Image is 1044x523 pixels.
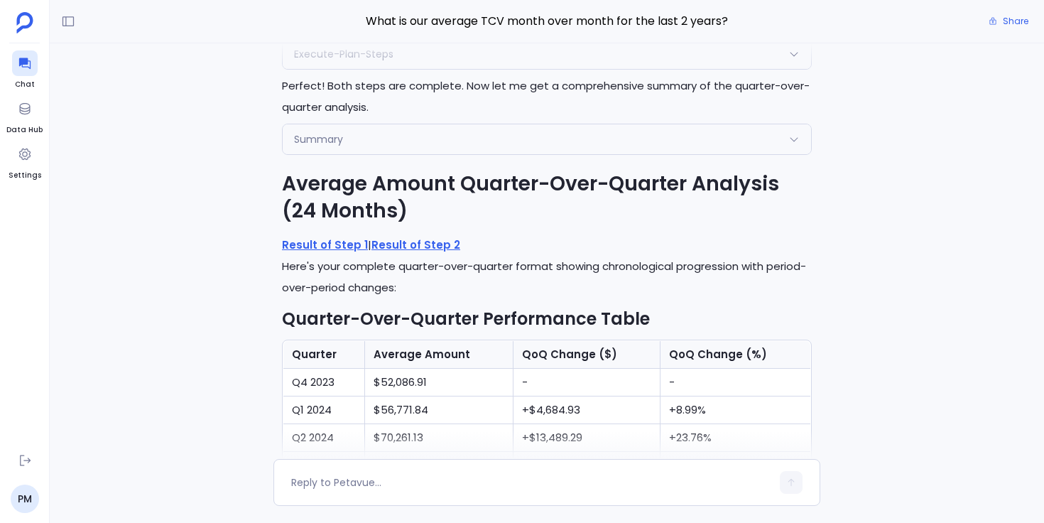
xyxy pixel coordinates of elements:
[364,369,513,397] td: $52,086.91
[9,170,41,181] span: Settings
[282,75,812,118] p: Perfect! Both steps are complete. Now let me get a comprehensive summary of the quarter-over-quar...
[513,424,660,452] td: +$13,489.29
[11,485,39,513] a: PM
[283,341,365,369] th: Quarter
[6,96,43,136] a: Data Hub
[364,397,513,424] td: $56,771.84
[513,369,660,397] td: -
[282,234,812,256] p: |
[364,424,513,452] td: $70,261.13
[371,237,460,252] a: Result of Step 2
[660,369,810,397] td: -
[513,341,660,369] th: QoQ Change ($)
[9,141,41,181] a: Settings
[282,171,812,225] h1: Average Amount Quarter-Over-Quarter Analysis (24 Months)
[980,11,1037,31] button: Share
[282,256,812,298] p: Here's your complete quarter-over-quarter format showing chronological progression with period-ov...
[660,424,810,452] td: +23.76%
[12,79,38,90] span: Chat
[513,397,660,424] td: +$4,684.93
[16,12,33,33] img: petavue logo
[660,397,810,424] td: +8.99%
[12,50,38,90] a: Chat
[1003,16,1028,27] span: Share
[660,341,810,369] th: QoQ Change (%)
[283,424,365,452] td: Q2 2024
[6,124,43,136] span: Data Hub
[282,237,368,252] a: Result of Step 1
[364,341,513,369] th: Average Amount
[283,397,365,424] td: Q1 2024
[282,307,812,331] h2: Quarter-Over-Quarter Performance Table
[283,369,365,397] td: Q4 2023
[294,132,343,146] span: Summary
[273,12,820,31] span: What is our average TCV month over month for the last 2 years?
